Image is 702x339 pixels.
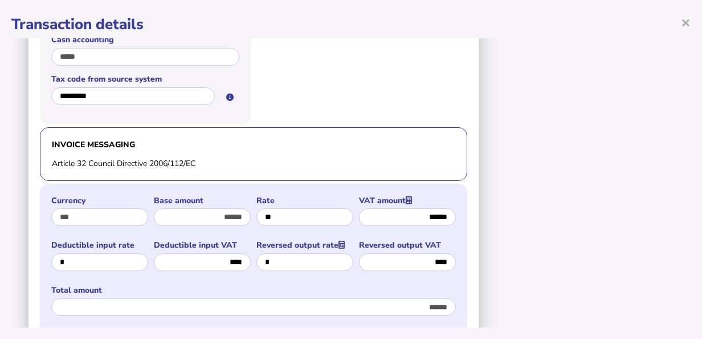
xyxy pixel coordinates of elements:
label: Base amount [154,195,251,206]
span: × [681,11,691,33]
label: VAT amount [359,195,456,206]
li: Article 32 Council Directive 2006/112/EC [52,158,455,169]
label: Currency [51,195,148,206]
label: Reversed output VAT [359,240,456,251]
h1: Transaction details [11,14,691,34]
label: Total amount [51,285,456,296]
label: Deductible input VAT [154,240,251,251]
label: Deductible input rate [51,240,148,251]
h3: Invoice messaging [52,139,455,150]
label: Reversed output rate [256,240,353,251]
label: Tax code from source system [51,74,239,84]
label: Rate [256,195,353,206]
label: Cash accounting [51,34,239,45]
